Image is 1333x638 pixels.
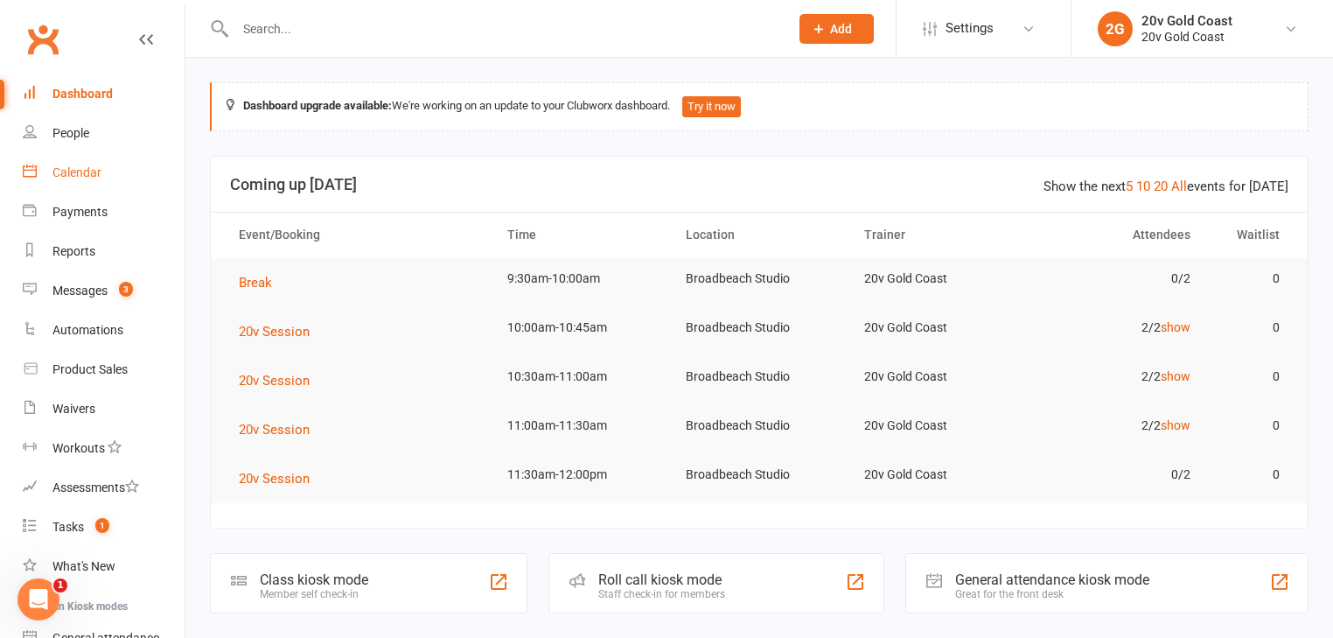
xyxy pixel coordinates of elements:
[492,454,670,495] td: 11:30am-12:00pm
[1043,176,1288,197] div: Show the next events for [DATE]
[52,480,139,494] div: Assessments
[23,232,185,271] a: Reports
[1206,307,1295,348] td: 0
[848,258,1027,299] td: 20v Gold Coast
[239,468,322,489] button: 20v Session
[1027,405,1205,446] td: 2/2
[239,422,310,438] span: 20v Session
[239,272,284,293] button: Break
[52,402,95,416] div: Waivers
[1141,13,1232,29] div: 20v Gold Coast
[492,258,670,299] td: 9:30am-10:00am
[799,14,874,44] button: Add
[1027,307,1205,348] td: 2/2
[1206,213,1295,257] th: Waitlist
[1206,405,1295,446] td: 0
[23,153,185,193] a: Calendar
[492,356,670,397] td: 10:30am-11:00am
[260,588,368,600] div: Member self check-in
[848,405,1027,446] td: 20v Gold Coast
[670,213,848,257] th: Location
[52,165,101,179] div: Calendar
[23,311,185,350] a: Automations
[52,362,128,376] div: Product Sales
[23,429,185,468] a: Workouts
[52,559,115,573] div: What's New
[830,22,852,36] span: Add
[239,275,272,291] span: Break
[23,508,185,547] a: Tasks 1
[239,373,310,389] span: 20v Session
[239,471,310,487] span: 20v Session
[598,588,725,600] div: Staff check-in for members
[670,258,848,299] td: Broadbeach Studio
[23,389,185,429] a: Waivers
[230,176,1288,193] h3: Coming up [DATE]
[670,405,848,446] td: Broadbeach Studio
[239,321,322,342] button: 20v Session
[52,520,84,534] div: Tasks
[52,323,123,337] div: Automations
[1141,29,1232,45] div: 20v Gold Coast
[239,370,322,391] button: 20v Session
[1136,179,1150,194] a: 10
[52,284,108,298] div: Messages
[1027,213,1205,257] th: Attendees
[848,307,1027,348] td: 20v Gold Coast
[230,17,777,41] input: Search...
[670,356,848,397] td: Broadbeach Studio
[682,96,741,117] button: Try it now
[23,74,185,114] a: Dashboard
[23,271,185,311] a: Messages 3
[1161,320,1190,334] a: show
[52,87,113,101] div: Dashboard
[1206,454,1295,495] td: 0
[670,307,848,348] td: Broadbeach Studio
[492,405,670,446] td: 11:00am-11:30am
[23,547,185,586] a: What's New
[1161,418,1190,432] a: show
[492,213,670,257] th: Time
[1206,356,1295,397] td: 0
[223,213,492,257] th: Event/Booking
[21,18,65,61] a: Clubworx
[119,282,133,297] span: 3
[260,571,368,588] div: Class kiosk mode
[239,419,322,440] button: 20v Session
[1161,369,1190,383] a: show
[955,588,1149,600] div: Great for the front desk
[52,441,105,455] div: Workouts
[95,518,109,533] span: 1
[1027,454,1205,495] td: 0/2
[52,126,89,140] div: People
[23,350,185,389] a: Product Sales
[23,114,185,153] a: People
[670,454,848,495] td: Broadbeach Studio
[1027,258,1205,299] td: 0/2
[598,571,725,588] div: Roll call kiosk mode
[946,9,994,48] span: Settings
[1154,179,1168,194] a: 20
[955,571,1149,588] div: General attendance kiosk mode
[1126,179,1133,194] a: 5
[1027,356,1205,397] td: 2/2
[243,99,392,112] strong: Dashboard upgrade available:
[239,324,310,340] span: 20v Session
[52,205,108,219] div: Payments
[1098,11,1133,46] div: 2G
[52,244,95,258] div: Reports
[210,82,1309,131] div: We're working on an update to your Clubworx dashboard.
[848,454,1027,495] td: 20v Gold Coast
[848,356,1027,397] td: 20v Gold Coast
[23,468,185,508] a: Assessments
[1206,258,1295,299] td: 0
[23,193,185,232] a: Payments
[17,578,59,620] iframe: Intercom live chat
[492,307,670,348] td: 10:00am-10:45am
[1171,179,1187,194] a: All
[53,578,67,592] span: 1
[848,213,1027,257] th: Trainer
